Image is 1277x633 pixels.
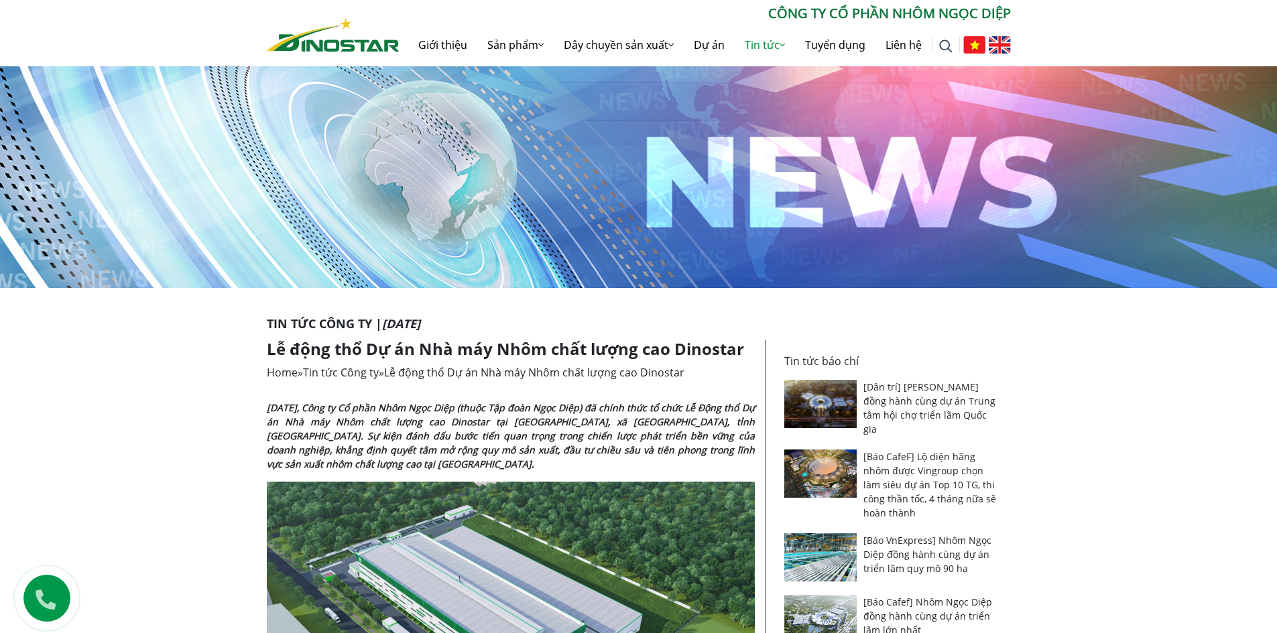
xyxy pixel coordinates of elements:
a: Liên hệ [875,23,932,66]
a: Tuyển dụng [795,23,875,66]
a: [Dân trí] [PERSON_NAME] đồng hành cùng dự án Trung tâm hội chợ triển lãm Quốc gia [863,380,995,435]
p: Tin tức báo chí [784,353,1003,369]
span: Lễ động thổ Dự án Nhà máy Nhôm chất lượng cao Dinostar [384,365,684,380]
img: [Báo CafeF] Lộ diện hãng nhôm được Vingroup chọn làm siêu dự án Top 10 TG, thi công thần tốc, 4 t... [784,449,857,498]
img: Tiếng Việt [963,36,985,54]
a: Dây chuyền sản xuất [554,23,684,66]
img: [Báo VnExpress] Nhôm Ngọc Diệp đồng hành cùng dự án triển lãm quy mô 90 ha [784,533,857,581]
a: [Báo VnExpress] Nhôm Ngọc Diệp đồng hành cùng dự án triển lãm quy mô 90 ha [863,534,991,575]
p: Tin tức Công ty | [267,315,1011,333]
span: » » [267,365,684,380]
a: Sản phẩm [477,23,554,66]
a: Tin tức [735,23,795,66]
a: Tin tức Công ty [303,365,379,380]
strong: [DATE], Công ty Cổ phần Nhôm Ngọc Diệp (thuộc Tập đoàn Ngọc Diệp) đã chính thức tổ chức Lễ Động t... [267,401,755,470]
a: [Báo CafeF] Lộ diện hãng nhôm được Vingroup chọn làm siêu dự án Top 10 TG, thi công thần tốc, 4 t... [863,450,996,519]
img: Nhôm Dinostar [267,18,400,52]
i: [DATE] [382,315,420,332]
p: CÔNG TY CỔ PHẦN NHÔM NGỌC DIỆP [400,3,1011,23]
a: Giới thiệu [408,23,477,66]
a: Dự án [684,23,735,66]
img: search [939,40,953,53]
img: [Dân trí] Nhôm Ngọc Diệp đồng hành cùng dự án Trung tâm hội chợ triển lãm Quốc gia [784,380,857,428]
img: English [989,36,1011,54]
a: Home [267,365,298,380]
h1: Lễ động thổ Dự án Nhà máy Nhôm chất lượng cao Dinostar [267,340,755,359]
